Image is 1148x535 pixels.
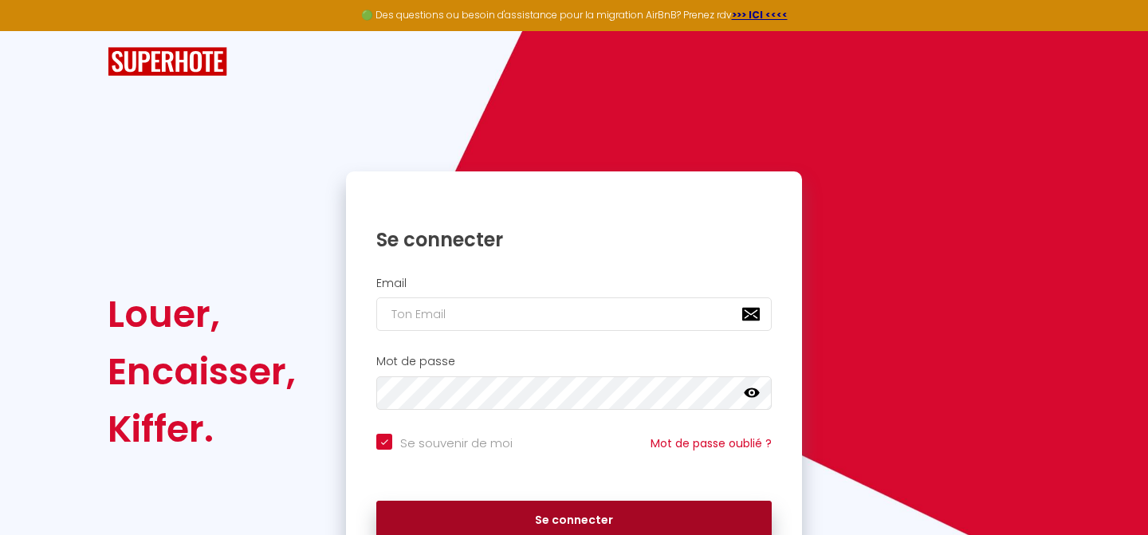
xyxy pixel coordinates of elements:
[108,343,296,400] div: Encaisser,
[376,297,772,331] input: Ton Email
[651,435,772,451] a: Mot de passe oublié ?
[108,400,296,458] div: Kiffer.
[376,355,772,368] h2: Mot de passe
[376,227,772,252] h1: Se connecter
[108,47,227,77] img: SuperHote logo
[108,285,296,343] div: Louer,
[376,277,772,290] h2: Email
[732,8,788,22] a: >>> ICI <<<<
